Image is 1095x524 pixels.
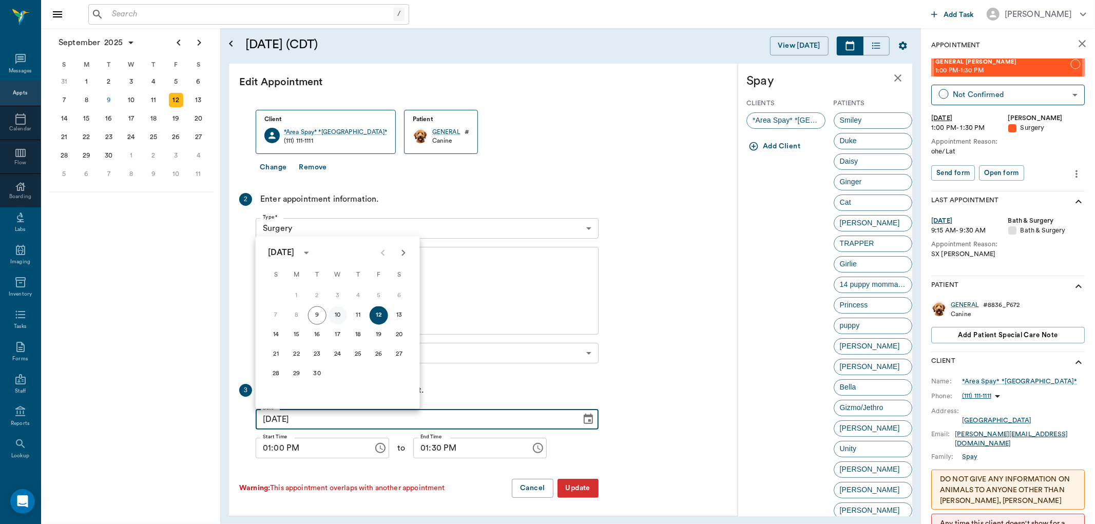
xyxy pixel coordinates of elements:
[102,93,116,107] div: Today, Tuesday, September 9, 2025
[146,130,161,144] div: Thursday, September 25, 2025
[1072,356,1085,368] svg: show more
[931,280,958,293] p: Patient
[834,297,913,314] div: Princess
[834,443,862,454] span: Unity
[747,115,825,126] span: *Area Spay* *[GEOGRAPHIC_DATA]*
[124,167,139,181] div: Wednesday, October 8, 2025
[834,461,913,478] div: [PERSON_NAME]
[102,111,116,126] div: Tuesday, September 16, 2025
[239,74,890,90] div: Edit Appointment
[308,326,326,344] button: 16
[834,99,913,108] p: Patients
[962,377,1077,386] div: *Area Spay* *[GEOGRAPHIC_DATA]*
[124,93,139,107] div: Wednesday, September 10, 2025
[329,345,347,364] button: 24
[56,35,102,50] span: September
[834,482,913,498] div: [PERSON_NAME]
[1008,216,1085,226] div: Bath & Surgery
[191,111,205,126] div: Saturday, September 20, 2025
[528,438,548,458] button: Choose time, selected time is 1:30 PM
[146,93,161,107] div: Thursday, September 11, 2025
[284,128,387,137] a: *Area Spay* *[GEOGRAPHIC_DATA]*
[191,148,205,163] div: Saturday, October 4, 2025
[239,193,252,206] div: 2
[287,345,306,364] button: 22
[79,167,93,181] div: Monday, October 6, 2025
[432,137,469,145] div: Canine
[1072,33,1092,54] button: close
[15,387,26,395] div: Staff
[834,361,906,372] span: [PERSON_NAME]
[834,338,913,355] div: [PERSON_NAME]
[267,265,285,286] span: Sunday
[14,323,27,331] div: Tasks
[931,226,1008,236] div: 9:15 AM - 9:30 AM
[191,93,205,107] div: Saturday, September 13, 2025
[370,345,388,364] button: 26
[834,156,864,167] span: Daisy
[256,218,599,239] div: Surgery
[267,365,285,383] button: 28
[931,41,980,50] p: Appointment
[239,483,445,494] div: This appointment overlaps with another appointment
[834,318,913,334] div: puppy
[102,148,116,163] div: Tuesday, September 30, 2025
[931,406,962,416] div: Address:
[746,112,825,129] div: *Area Spay* *[GEOGRAPHIC_DATA]*
[146,148,161,163] div: Thursday, October 2, 2025
[834,115,868,126] span: Smiley
[951,301,979,309] div: GENERAL
[169,167,183,181] div: Friday, October 10, 2025
[420,433,441,440] label: End Time
[834,379,913,396] div: Bella
[393,7,405,21] div: /
[239,384,252,397] div: 3
[9,290,32,298] div: Inventory
[983,301,1020,309] div: # 8836_P672
[370,265,388,286] span: Friday
[931,196,998,208] p: Last Appointment
[931,356,955,368] p: Client
[931,147,1085,157] div: ohe/Lat
[349,265,368,286] span: Thursday
[329,326,347,344] button: 17
[256,343,599,363] div: [PERSON_NAME]
[931,327,1085,343] button: Add patient Special Care Note
[413,128,428,143] img: Profile Image
[390,306,409,325] button: 13
[263,256,591,326] textarea: ohe/Lat
[53,57,75,72] div: S
[263,214,278,221] label: Type *
[349,345,368,364] button: 25
[834,197,857,208] span: Cat
[746,99,825,108] p: Clients
[962,392,991,400] p: (111) 111-1111
[308,306,326,325] button: 9
[1008,226,1085,236] div: Bath & Surgery
[746,137,804,156] button: Add Client
[370,438,391,458] button: Choose time, selected time is 1:00 PM
[308,345,326,364] button: 23
[102,167,116,181] div: Tuesday, October 7, 2025
[935,59,1070,66] span: GENERAL [PERSON_NAME]
[834,256,913,273] div: Girlie
[962,452,978,461] a: Spay
[979,165,1024,181] button: Open form
[512,479,553,498] button: Cancel
[955,431,1068,447] a: [PERSON_NAME][EMAIL_ADDRESS][DOMAIN_NAME]
[834,153,913,170] div: Daisy
[11,452,29,460] div: Lookup
[413,438,524,458] input: hh:mm aa
[124,74,139,89] div: Wednesday, September 3, 2025
[935,66,1070,76] span: 1:00 PM - 1:30 PM
[284,137,387,145] div: (111) 111-1111
[770,36,829,55] button: View [DATE]
[834,464,906,475] span: [PERSON_NAME]
[120,57,143,72] div: W
[169,111,183,126] div: Friday, September 19, 2025
[931,113,1008,123] div: [DATE]
[256,409,574,430] input: MM/DD/YYYY
[57,74,71,89] div: Sunday, August 31, 2025
[370,326,388,344] button: 19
